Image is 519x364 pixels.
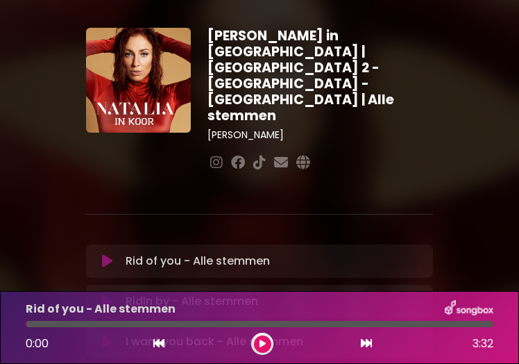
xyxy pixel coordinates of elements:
[26,336,49,351] span: 0:00
[473,336,493,352] span: 3:32
[26,301,176,317] p: Rid of you - Alle stemmen
[86,28,191,133] img: YTVS25JmS9CLUqXqkEhs
[207,129,433,141] h3: [PERSON_NAME]
[126,253,270,270] p: Rid of you - Alle stemmen
[445,300,493,318] img: songbox-logo-white.png
[207,28,433,124] h1: [PERSON_NAME] in [GEOGRAPHIC_DATA] | [GEOGRAPHIC_DATA] 2 - [GEOGRAPHIC_DATA] - [GEOGRAPHIC_DATA] ...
